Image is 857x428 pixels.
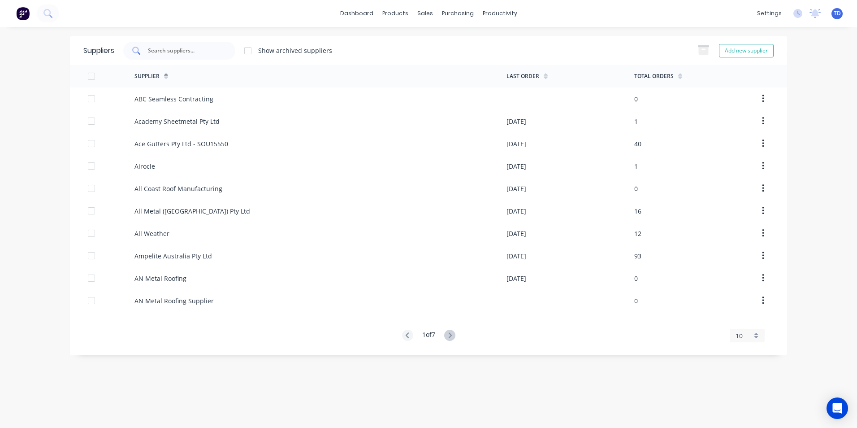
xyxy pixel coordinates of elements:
[634,117,638,126] div: 1
[634,72,674,80] div: Total Orders
[134,251,212,261] div: Ampelite Australia Pty Ltd
[134,274,186,283] div: AN Metal Roofing
[422,330,435,342] div: 1 of 7
[83,45,114,56] div: Suppliers
[634,162,638,171] div: 1
[506,206,526,216] div: [DATE]
[147,46,221,55] input: Search suppliers...
[378,7,413,20] div: products
[506,251,526,261] div: [DATE]
[437,7,478,20] div: purchasing
[634,251,641,261] div: 93
[634,139,641,148] div: 40
[134,184,222,193] div: All Coast Roof Manufacturing
[827,397,848,419] div: Open Intercom Messenger
[634,229,641,238] div: 12
[134,229,169,238] div: All Weather
[634,274,638,283] div: 0
[134,296,214,306] div: AN Metal Roofing Supplier
[506,274,526,283] div: [DATE]
[134,162,155,171] div: Airocle
[506,229,526,238] div: [DATE]
[134,117,220,126] div: Academy Sheetmetal Pty Ltd
[506,184,526,193] div: [DATE]
[736,331,743,341] span: 10
[336,7,378,20] a: dashboard
[134,94,213,104] div: ABC Seamless Contracting
[16,7,30,20] img: Factory
[506,72,539,80] div: Last Order
[634,296,638,306] div: 0
[634,94,638,104] div: 0
[506,117,526,126] div: [DATE]
[258,46,332,55] div: Show archived suppliers
[134,72,160,80] div: Supplier
[634,184,638,193] div: 0
[134,206,250,216] div: All Metal ([GEOGRAPHIC_DATA]) Pty Ltd
[134,139,228,148] div: Ace Gutters Pty Ltd - SOU15550
[634,206,641,216] div: 16
[753,7,786,20] div: settings
[478,7,522,20] div: productivity
[506,162,526,171] div: [DATE]
[506,139,526,148] div: [DATE]
[719,44,774,57] button: Add new supplier
[834,9,841,17] span: TD
[413,7,437,20] div: sales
